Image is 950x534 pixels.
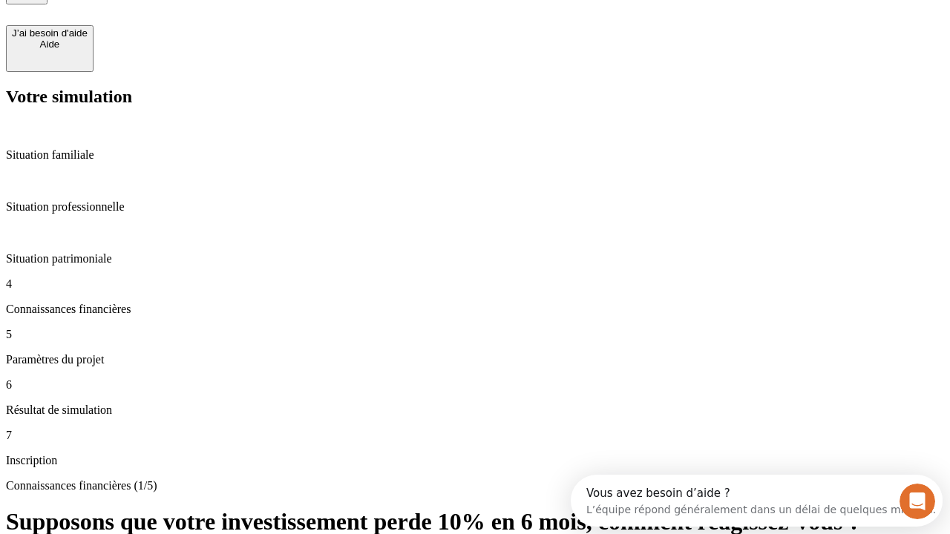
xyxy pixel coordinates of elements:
p: Résultat de simulation [6,403,944,417]
p: Paramètres du projet [6,353,944,366]
p: Situation patrimoniale [6,252,944,266]
iframe: Intercom live chat discovery launcher [571,475,943,527]
p: 7 [6,429,944,442]
p: Connaissances financières [6,303,944,316]
p: Connaissances financières (1/5) [6,479,944,492]
div: J’ai besoin d'aide [12,27,88,39]
p: Situation professionnelle [6,200,944,214]
p: 4 [6,277,944,291]
div: Vous avez besoin d’aide ? [16,13,365,24]
div: L’équipe répond généralement dans un délai de quelques minutes. [16,24,365,40]
iframe: Intercom live chat [900,484,935,519]
p: 6 [6,378,944,392]
p: Situation familiale [6,148,944,162]
div: Ouvrir le Messenger Intercom [6,6,409,47]
button: J’ai besoin d'aideAide [6,25,94,72]
div: Aide [12,39,88,50]
p: 5 [6,328,944,341]
h2: Votre simulation [6,87,944,107]
p: Inscription [6,454,944,467]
